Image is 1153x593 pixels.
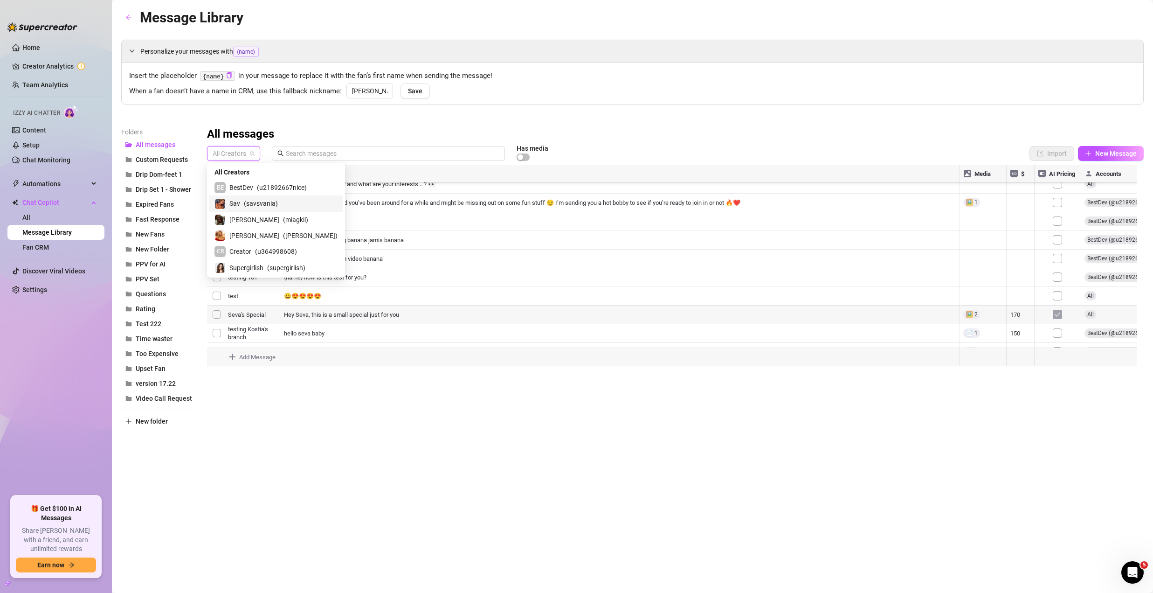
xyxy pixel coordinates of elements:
a: Team Analytics [22,81,68,89]
input: Search messages [286,148,499,159]
article: Has media [517,146,548,151]
button: New Message [1078,146,1144,161]
span: ( savsvania ) [244,198,278,209]
span: team [249,151,255,156]
button: Fast Response [121,212,196,227]
img: miagkii [215,215,225,225]
span: plus [125,418,132,425]
span: expanded [129,48,135,54]
span: ( [PERSON_NAME] ) [283,230,338,241]
span: Personalize your messages with [140,46,1136,57]
span: folder [125,380,132,387]
span: All Creators [214,167,249,177]
img: logo-BBDzfeDw.svg [7,22,77,32]
span: folder [125,291,132,297]
article: Message Library [140,7,243,28]
span: folder [125,321,132,327]
button: Test 222 [121,316,196,331]
button: Save [400,84,430,98]
iframe: Intercom live chat [1121,561,1144,584]
span: Too Expensive [136,350,179,357]
span: folder [125,261,132,267]
span: New folder [136,418,168,425]
span: thunderbolt [12,180,20,188]
span: build [5,580,11,586]
a: Message Library [22,229,72,236]
code: {name} [200,71,235,81]
span: folder [125,395,132,402]
span: folder [125,276,132,282]
img: AI Chatter [64,105,78,119]
span: When a fan doesn’t have a name in CRM, use this fallback nickname: [129,86,342,97]
a: Content [22,126,46,134]
article: Folders [121,127,196,137]
button: Import [1029,146,1074,161]
span: folder [125,156,132,163]
span: folder [125,186,132,193]
span: Fast Response [136,216,180,223]
img: Chat Copilot [12,199,18,206]
span: Test 222 [136,320,161,328]
span: search [277,150,284,157]
span: Izzy AI Chatter [13,109,60,118]
span: New Fans [136,230,165,238]
span: PPV Set [136,275,159,283]
a: All [22,214,30,221]
span: Time waster [136,335,173,342]
span: arrow-right [68,562,75,568]
span: BE [216,183,224,193]
span: folder-open [125,141,132,148]
span: folder [125,350,132,357]
button: Drip Dom-feet 1 [121,167,196,182]
span: PPV for AI [136,260,166,268]
button: Video Call Request [121,391,196,406]
span: ( u21892667nice ) [257,182,307,193]
button: PPV Set [121,272,196,286]
img: savsvania [215,199,225,209]
a: Chat Monitoring [22,156,70,164]
span: Drip Dom-feet 1 [136,171,182,178]
span: Supergirlish [229,263,263,273]
a: Fan CRM [22,244,49,251]
span: ( supergirlish ) [267,263,305,273]
img: supergirlish [215,263,225,273]
span: Save [408,87,422,95]
span: Upset Fan [136,365,166,372]
button: Drip Set 1 - Shower [121,182,196,197]
button: New Fans [121,227,196,242]
span: Rating [136,305,155,313]
span: Sav [229,198,240,209]
span: 5 [1140,561,1148,569]
button: New folder [121,414,196,429]
button: Time waster [121,331,196,346]
span: folder [125,171,132,178]
span: [PERSON_NAME] [229,215,279,225]
span: Share [PERSON_NAME] with a friend, and earn unlimited rewards [16,526,96,554]
span: BestDev [229,182,253,193]
span: All messages [136,141,175,148]
button: New Folder [121,242,196,257]
span: Chat Copilot [22,195,89,210]
button: Click to Copy [226,72,232,79]
span: plus [1085,150,1091,157]
button: Custom Requests [121,152,196,167]
span: All Creators [213,147,255,160]
span: folder [125,246,132,252]
button: Too Expensive [121,346,196,361]
button: version 17.22 [121,376,196,391]
span: Drip Set 1 - Shower [136,186,191,193]
h3: All messages [207,127,274,142]
span: copy [226,72,232,78]
a: Home [22,44,40,51]
a: Creator Analytics exclamation-circle [22,59,97,74]
button: All messages [121,137,196,152]
span: Creator [229,246,251,257]
span: 🎁 Get $100 in AI Messages [16,504,96,523]
span: Insert the placeholder in your message to replace it with the fan’s first name when sending the m... [129,70,1136,82]
span: Earn now [37,561,64,569]
span: arrow-left [125,14,132,21]
button: Questions [121,286,196,301]
span: ( u364998608 ) [255,246,297,257]
span: Questions [136,290,166,298]
span: Custom Requests [136,156,188,163]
